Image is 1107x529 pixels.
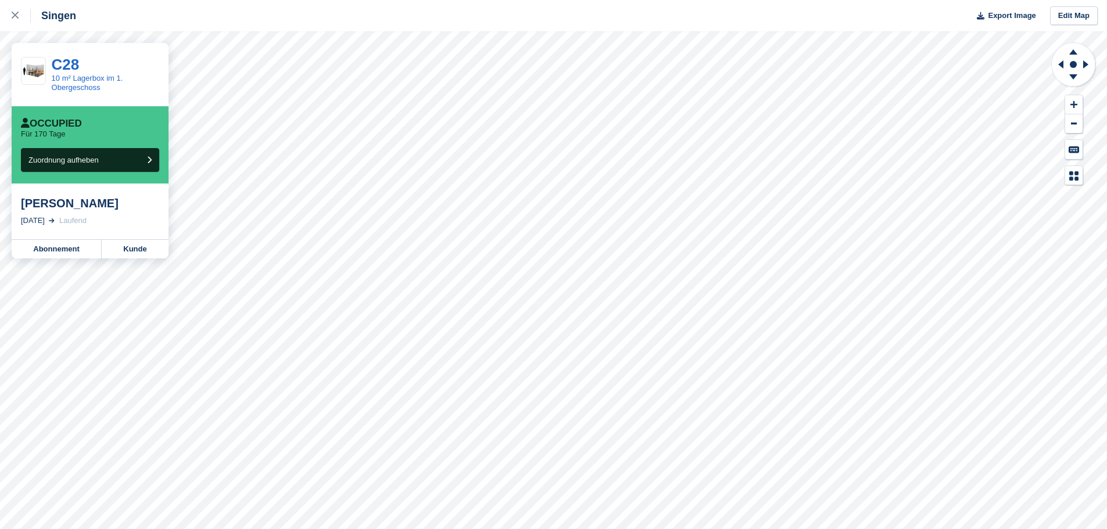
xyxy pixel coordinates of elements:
[22,62,45,80] img: 100-sqft-unit%20(1).jpg
[52,74,123,92] a: 10 m² Lagerbox im 1. Obergeschoss
[970,6,1036,26] button: Export Image
[59,215,87,226] div: Laufend
[21,118,82,129] div: Occupied
[21,148,159,172] button: Zuordnung aufheben
[1065,166,1083,185] button: Map Legend
[102,240,169,258] a: Kunde
[52,56,80,73] a: C28
[28,156,99,164] span: Zuordnung aufheben
[31,9,76,23] div: Singen
[1065,95,1083,114] button: Zoom In
[49,218,55,223] img: arrow-right-light-icn-cde0832a797a2874e46488d9cf13f60e5c3a73dbe684e267c42b8395dfbc2abf.svg
[1065,140,1083,159] button: Keyboard Shortcuts
[1065,114,1083,134] button: Zoom Out
[21,129,65,139] p: Für 170 Tage
[1050,6,1098,26] a: Edit Map
[21,215,45,226] div: [DATE]
[21,196,159,210] div: [PERSON_NAME]
[12,240,102,258] a: Abonnement
[988,10,1036,21] span: Export Image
